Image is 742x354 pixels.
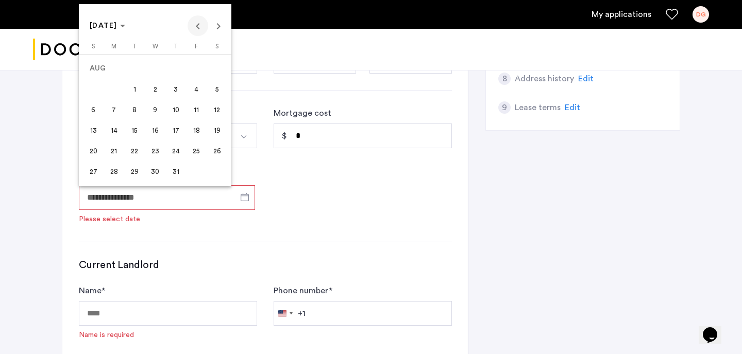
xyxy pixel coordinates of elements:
button: August 19, 2000 [207,120,227,140]
span: 18 [187,121,206,139]
span: 27 [84,162,103,181]
span: 8 [125,100,144,119]
span: F [195,44,198,49]
iframe: chat widget [699,313,732,344]
button: August 20, 2000 [83,140,104,161]
span: 14 [105,121,123,139]
span: 31 [166,162,185,181]
button: August 21, 2000 [104,140,124,161]
button: August 25, 2000 [186,140,207,161]
span: 26 [208,141,226,160]
span: 7 [105,100,123,119]
span: 24 [166,141,185,160]
span: 1 [125,80,144,98]
button: August 24, 2000 [165,140,186,161]
td: AUG [83,58,227,79]
span: 15 [125,121,144,139]
span: 25 [187,141,206,160]
button: August 10, 2000 [165,99,186,120]
span: 19 [208,121,226,139]
button: August 28, 2000 [104,161,124,182]
button: August 12, 2000 [207,99,227,120]
button: August 23, 2000 [145,140,165,161]
button: Next month [208,15,229,36]
span: T [132,44,137,49]
span: 6 [84,100,103,119]
button: August 1, 2000 [124,79,145,99]
span: 21 [105,141,123,160]
button: August 6, 2000 [83,99,104,120]
button: August 26, 2000 [207,140,227,161]
button: Choose month and year [86,16,129,35]
span: 3 [166,80,185,98]
span: 10 [166,100,185,119]
span: 30 [146,162,164,181]
span: 28 [105,162,123,181]
span: 13 [84,121,103,139]
button: August 22, 2000 [124,140,145,161]
button: August 15, 2000 [124,120,145,140]
span: 11 [187,100,206,119]
button: August 4, 2000 [186,79,207,99]
span: 16 [146,121,164,139]
span: 4 [187,80,206,98]
span: 2 [146,80,164,98]
button: August 8, 2000 [124,99,145,120]
span: 9 [146,100,164,119]
span: 23 [146,141,164,160]
span: [DATE] [90,22,117,29]
button: August 3, 2000 [165,79,186,99]
span: T [174,44,178,49]
button: August 9, 2000 [145,99,165,120]
button: August 27, 2000 [83,161,104,182]
button: August 5, 2000 [207,79,227,99]
button: August 16, 2000 [145,120,165,140]
span: 20 [84,141,103,160]
button: August 29, 2000 [124,161,145,182]
button: August 18, 2000 [186,120,207,140]
button: Previous month [188,15,208,36]
span: S [215,44,218,49]
button: August 13, 2000 [83,120,104,140]
button: August 30, 2000 [145,161,165,182]
button: August 2, 2000 [145,79,165,99]
button: August 7, 2000 [104,99,124,120]
span: 12 [208,100,226,119]
button: August 17, 2000 [165,120,186,140]
span: W [153,44,158,49]
button: August 14, 2000 [104,120,124,140]
span: M [111,44,116,49]
span: S [92,44,95,49]
span: 17 [166,121,185,139]
button: August 11, 2000 [186,99,207,120]
button: August 31, 2000 [165,161,186,182]
span: 22 [125,141,144,160]
span: 29 [125,162,144,181]
span: 5 [208,80,226,98]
